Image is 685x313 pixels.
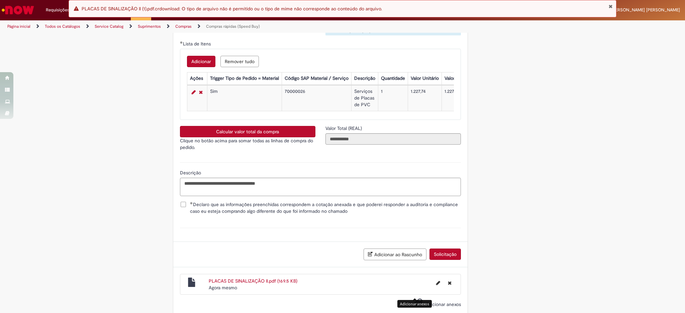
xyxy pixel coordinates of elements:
a: Página inicial [7,24,30,29]
th: Trigger Tipo de Pedido = Material [207,72,282,85]
td: Sim [207,86,282,111]
th: Valor Total Moeda [442,72,484,85]
th: Valor Unitário [408,72,442,85]
button: Fechar Notificação [608,4,613,9]
ul: Trilhas de página [5,20,452,33]
a: Todos os Catálogos [45,24,80,29]
th: Código SAP Material / Serviço [282,72,351,85]
span: Adicionar anexos [425,301,461,307]
a: Editar Linha 1 [190,88,197,96]
label: Somente leitura - Valor Total (REAL) [325,125,363,132]
th: Descrição [351,72,378,85]
a: Remover linha 1 [197,88,204,96]
span: Lista de Itens [183,41,212,47]
button: Editar nome de arquivo PLACAS DE SINALIZAÇÃO II.pdf [432,278,444,288]
div: Adicionar anexos [397,300,432,308]
button: Excluir PLACAS DE SINALIZAÇÃO II.pdf [444,278,456,288]
td: 1.227,74 [408,86,442,111]
button: Calcular valor total da compra [180,126,315,137]
button: Adicionar ao Rascunho [364,249,426,260]
button: Solicitação [429,249,461,260]
span: Obrigatório Preenchido [190,202,193,204]
th: Ações [187,72,207,85]
button: Adicionar anexos [412,296,424,312]
span: Descrição [180,170,202,176]
textarea: Descrição [180,178,461,196]
td: 70000026 [282,86,351,111]
span: Obrigatório Preenchido [180,41,183,44]
input: Valor Total (REAL) [325,133,461,145]
a: PLACAS DE SINALIZAÇÃO II.pdf (169.5 KB) [209,278,297,284]
time: 28/08/2025 14:08:21 [209,285,237,291]
span: PLACAS DE SINALIZAÇÃO II (1).pdf.crdownload: O tipo de arquivo não é permitido ou o tipo de mime ... [82,6,382,12]
img: ServiceNow [1,3,35,17]
th: Quantidade [378,72,408,85]
span: Declaro que as informações preenchidas correspondem a cotação anexada e que poderei responder a a... [190,201,461,214]
button: Remove all rows for Lista de Itens [220,56,259,67]
span: Somente leitura - Valor Total (REAL) [325,125,363,131]
p: Clique no botão acima para somar todas as linhas de compra do pedido. [180,137,315,151]
button: Add a row for Lista de Itens [187,56,215,67]
span: [PERSON_NAME] [PERSON_NAME] [611,7,680,13]
td: Serviços de Placas de PVC [351,86,378,111]
span: Requisições [46,7,69,13]
td: 1.227,74 [442,86,484,111]
span: Agora mesmo [209,285,237,291]
td: 1 [378,86,408,111]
